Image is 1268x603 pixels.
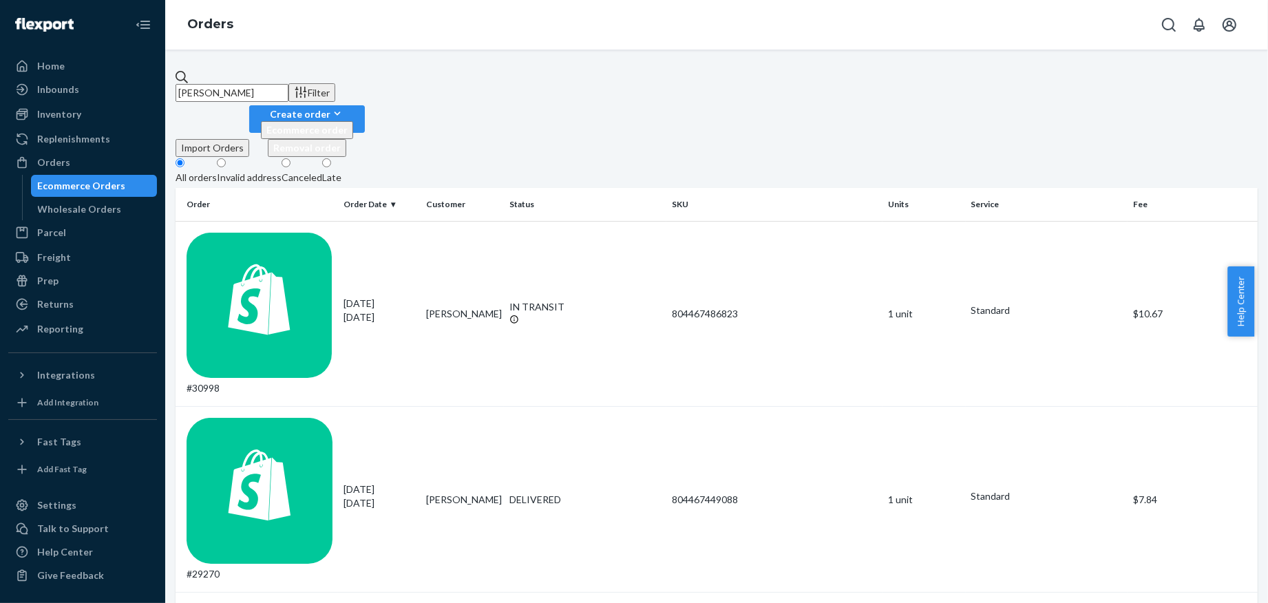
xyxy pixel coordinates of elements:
button: Open notifications [1185,11,1213,39]
div: Inventory [37,107,81,121]
div: [DATE] [344,483,416,510]
button: Filter [288,83,335,102]
div: Integrations [37,368,95,382]
th: SKU [666,188,883,221]
button: Create orderEcommerce orderRemoval order [249,105,365,133]
a: Settings [8,494,157,516]
div: Home [37,59,65,73]
a: Inbounds [8,78,157,100]
div: Orders [37,156,70,169]
span: Removal order [273,142,341,154]
div: 804467449088 [672,493,877,507]
input: All orders [176,158,184,167]
div: Settings [37,498,76,512]
button: Give Feedback [8,564,157,586]
div: #29270 [187,418,332,581]
div: [DATE] [344,297,416,324]
button: Import Orders [176,139,249,157]
div: Add Fast Tag [37,463,87,475]
div: Add Integration [37,396,98,408]
div: Prep [37,274,59,288]
button: Close Navigation [129,11,157,39]
a: Add Integration [8,392,157,414]
th: Units [883,188,966,221]
div: Help Center [37,545,93,559]
th: Status [504,188,666,221]
button: Integrations [8,364,157,386]
td: 1 unit [883,221,966,407]
a: Freight [8,246,157,268]
td: $7.84 [1128,407,1258,593]
a: Talk to Support [8,518,157,540]
a: Returns [8,293,157,315]
a: Parcel [8,222,157,244]
div: Filter [294,85,330,100]
a: Replenishments [8,128,157,150]
a: Reporting [8,318,157,340]
button: Open Search Box [1155,11,1183,39]
th: Fee [1128,188,1258,221]
div: 804467486823 [672,307,877,321]
div: Replenishments [37,132,110,146]
p: Standard [971,304,1123,317]
button: Removal order [268,139,346,157]
div: DELIVERED [509,493,661,507]
td: [PERSON_NAME] [421,221,504,407]
p: [DATE] [344,496,416,510]
div: Inbounds [37,83,79,96]
div: Talk to Support [37,522,109,536]
button: Ecommerce order [261,121,353,139]
a: Orders [187,17,233,32]
button: Fast Tags [8,431,157,453]
td: $10.67 [1128,221,1258,407]
div: Returns [37,297,74,311]
a: Ecommerce Orders [31,175,158,197]
div: Fast Tags [37,435,81,449]
a: Prep [8,270,157,292]
div: Give Feedback [37,569,104,582]
div: IN TRANSIT [509,300,661,314]
button: Open account menu [1216,11,1243,39]
div: Ecommerce Orders [38,179,126,193]
input: Search orders [176,84,288,102]
div: Freight [37,251,71,264]
p: Standard [971,489,1123,503]
div: Canceled [282,171,322,184]
div: Customer [426,198,498,210]
img: Flexport logo [15,18,74,32]
span: Ecommerce order [266,124,348,136]
a: Home [8,55,157,77]
div: Wholesale Orders [38,202,122,216]
div: Reporting [37,322,83,336]
button: Help Center [1227,266,1254,337]
input: Late [322,158,331,167]
th: Order [176,188,338,221]
input: Invalid address [217,158,226,167]
a: Inventory [8,103,157,125]
div: #30998 [187,233,332,396]
input: Canceled [282,158,290,167]
div: Late [322,171,341,184]
th: Service [966,188,1128,221]
a: Help Center [8,541,157,563]
td: [PERSON_NAME] [421,407,504,593]
td: 1 unit [883,407,966,593]
a: Add Fast Tag [8,458,157,480]
a: Wholesale Orders [31,198,158,220]
div: All orders [176,171,217,184]
ol: breadcrumbs [176,5,244,45]
p: [DATE] [344,310,416,324]
th: Order Date [338,188,421,221]
div: Parcel [37,226,66,240]
div: Create order [261,107,353,121]
div: Invalid address [217,171,282,184]
a: Orders [8,151,157,173]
